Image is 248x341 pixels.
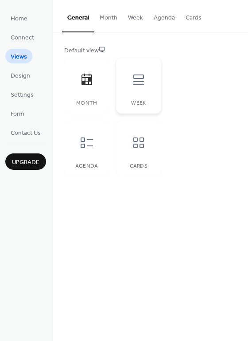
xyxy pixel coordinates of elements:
a: Contact Us [5,125,46,140]
span: Views [11,52,27,62]
a: Settings [5,87,39,102]
span: Contact Us [11,129,41,138]
a: Home [5,11,33,25]
span: Form [11,110,24,119]
div: Cards [125,163,152,169]
span: Design [11,71,30,81]
div: Month [73,100,100,106]
a: Form [5,106,30,121]
div: Default view [64,46,235,55]
button: Upgrade [5,153,46,170]
a: Connect [5,30,39,44]
div: Agenda [73,163,100,169]
a: Design [5,68,35,82]
span: Upgrade [12,158,39,167]
span: Connect [11,33,34,43]
div: Week [125,100,152,106]
span: Home [11,14,27,24]
a: Views [5,49,32,63]
span: Settings [11,90,34,100]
